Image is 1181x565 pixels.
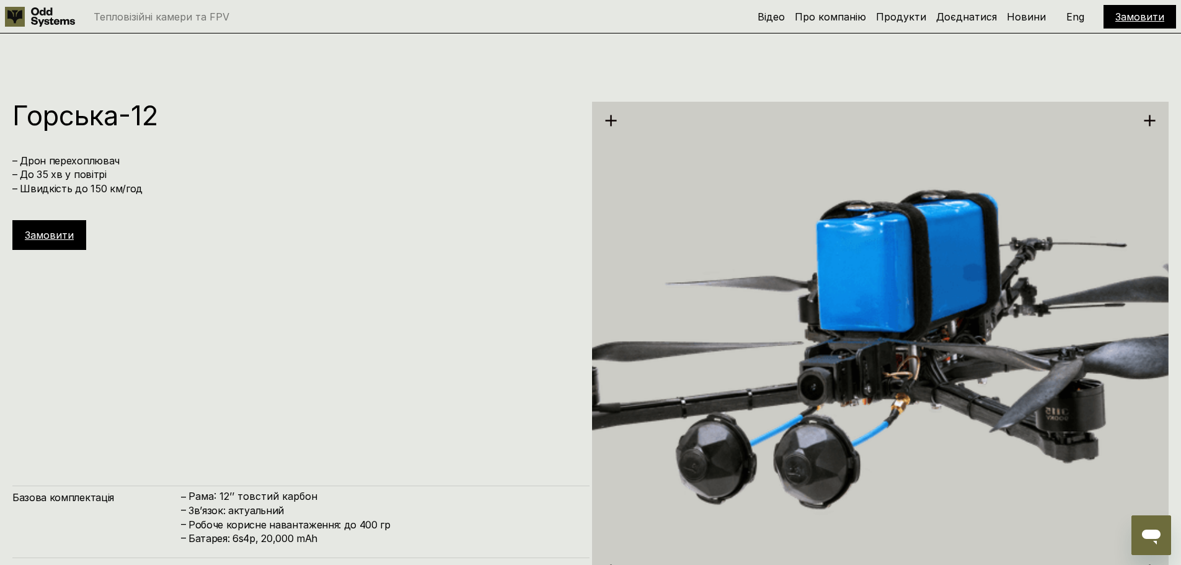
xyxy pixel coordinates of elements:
a: Про компанію [795,11,866,23]
a: Новини [1007,11,1046,23]
a: Продукти [876,11,926,23]
h4: – [181,490,186,504]
a: Замовити [25,229,74,241]
p: Рама: 12’’ товстий карбон [188,491,577,502]
h4: – Дрон перехоплювач – До 35 хв у повітрі – Швидкість до 150 км/год [12,154,577,195]
h4: Базова комплектація [12,491,180,504]
a: Відео [758,11,785,23]
h4: – [181,517,186,530]
p: Eng [1066,12,1084,22]
h4: Зв’язок: актуальний [188,504,577,517]
h1: Горська-12 [12,102,577,129]
iframe: Button to launch messaging window, conversation in progress [1131,515,1171,555]
h4: – [181,531,186,545]
h4: Робоче корисне навантаження: до 400 гр [188,518,577,532]
h4: Батарея: 6s4p, 20,000 mAh [188,532,577,545]
h4: – [181,503,186,517]
p: Тепловізійні камери та FPV [94,12,229,22]
a: Доєднатися [936,11,997,23]
a: Замовити [1115,11,1164,23]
